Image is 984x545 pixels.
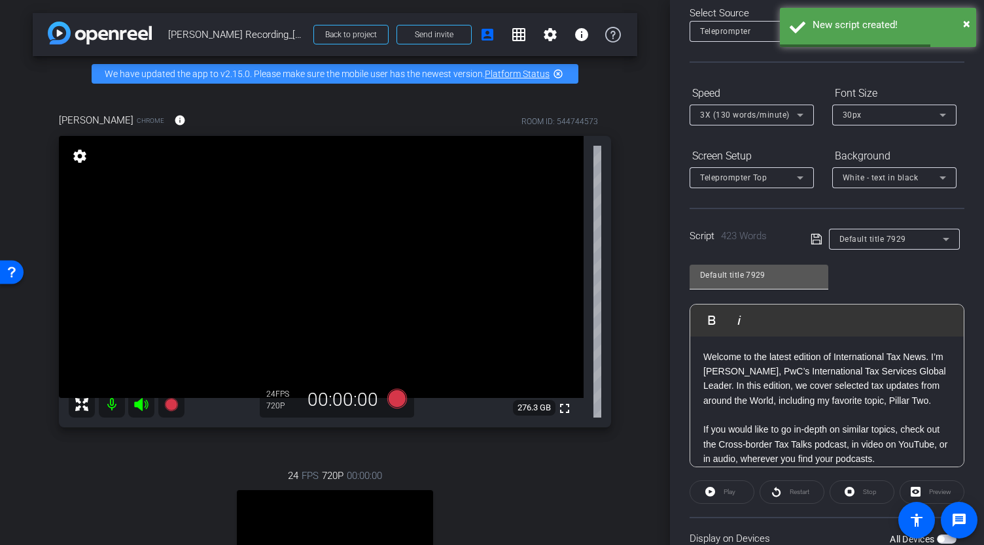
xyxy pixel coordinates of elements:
button: Close [963,14,970,33]
span: [PERSON_NAME] [59,113,133,127]
span: [PERSON_NAME] Recording_[DATE] [168,22,306,48]
div: We have updated the app to v2.15.0. Please make sure the mobile user has the newest version. [92,64,578,84]
div: 24 [266,389,299,399]
mat-icon: settings [542,27,558,42]
div: New script created! [813,18,966,33]
mat-icon: info [174,114,186,126]
mat-icon: fullscreen [557,401,572,416]
span: FPS [302,469,319,483]
span: FPS [275,389,289,399]
div: Script [690,229,792,244]
span: Teleprompter Top [700,173,767,182]
span: Teleprompter [700,27,750,36]
a: Platform Status [485,69,550,79]
input: Title [700,267,818,283]
span: Chrome [137,116,164,125]
mat-icon: settings [71,148,89,164]
div: Speed [690,82,814,105]
span: Send invite [415,29,453,40]
span: White - text in black [843,173,919,182]
span: 720P [322,469,343,483]
div: Select Source [690,6,964,21]
mat-icon: message [951,512,967,528]
mat-icon: accessibility [909,512,924,528]
mat-icon: grid_on [511,27,527,42]
span: Default title 7929 [839,235,906,244]
mat-icon: highlight_off [553,69,563,79]
span: 276.3 GB [513,400,555,416]
button: Bold (Ctrl+B) [699,307,724,333]
button: Send invite [396,25,472,44]
img: app-logo [48,22,152,44]
div: Screen Setup [690,145,814,167]
span: 24 [288,469,298,483]
span: 30px [843,110,862,120]
div: Background [832,145,957,167]
div: Font Size [832,82,957,105]
mat-icon: account_box [480,27,495,42]
div: 00:00:00 [299,389,387,411]
p: Welcome to the latest edition of International Tax News. I’m [PERSON_NAME], PwC’s International T... [703,350,951,408]
span: Back to project [325,30,377,39]
div: ROOM ID: 544744573 [521,116,598,127]
button: Italic (Ctrl+I) [727,307,752,333]
div: 720P [266,401,299,411]
span: 00:00:00 [347,469,382,483]
mat-icon: info [574,27,589,42]
span: × [963,16,970,31]
p: If you would like to go in-depth on similar topics, check out the Cross-border Tax Talks podcast,... [703,422,951,466]
span: 3X (130 words/minute) [700,110,790,120]
button: Back to project [313,25,389,44]
span: 423 Words [721,230,767,242]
